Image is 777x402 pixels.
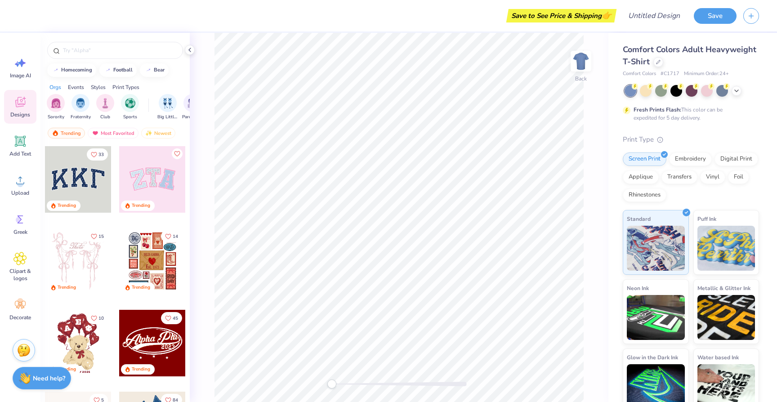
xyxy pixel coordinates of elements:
span: Add Text [9,150,31,157]
span: Big Little Reveal [157,114,178,121]
img: Sorority Image [51,98,61,108]
span: Clipart & logos [5,268,35,282]
button: filter button [121,94,139,121]
span: Comfort Colors [623,70,656,78]
img: Sports Image [125,98,135,108]
div: Applique [623,170,659,184]
span: Comfort Colors Adult Heavyweight T-Shirt [623,44,756,67]
span: Glow in the Dark Ink [627,353,678,362]
div: Trending [58,366,76,373]
button: Like [172,148,183,159]
div: Trending [132,202,150,209]
span: Image AI [10,72,31,79]
div: Orgs [49,83,61,91]
div: Trending [58,284,76,291]
img: Metallic & Glitter Ink [697,295,755,340]
span: 15 [98,234,104,239]
div: filter for Big Little Reveal [157,94,178,121]
div: Save to See Price & Shipping [509,9,614,22]
button: filter button [47,94,65,121]
button: filter button [71,94,91,121]
img: newest.gif [145,130,152,136]
div: Foil [728,170,749,184]
span: Neon Ink [627,283,649,293]
button: Like [161,312,182,324]
div: Digital Print [714,152,758,166]
div: Screen Print [623,152,666,166]
span: Minimum Order: 24 + [684,70,729,78]
span: Designs [10,111,30,118]
div: filter for Club [96,94,114,121]
img: Club Image [100,98,110,108]
div: Styles [91,83,106,91]
button: bear [140,63,169,77]
div: filter for Sports [121,94,139,121]
div: homecoming [61,67,92,72]
span: Fraternity [71,114,91,121]
button: Like [87,230,108,242]
img: trend_line.gif [52,67,59,73]
img: Fraternity Image [76,98,85,108]
span: Club [100,114,110,121]
input: Untitled Design [621,7,687,25]
div: Accessibility label [327,380,336,389]
span: Upload [11,189,29,197]
strong: Fresh Prints Flash: [634,106,681,113]
button: filter button [157,94,178,121]
div: Print Types [112,83,139,91]
span: 👉 [602,10,612,21]
div: filter for Sorority [47,94,65,121]
div: Trending [48,128,85,138]
span: 33 [98,152,104,157]
img: Standard [627,226,685,271]
img: trending.gif [52,130,59,136]
div: Trending [132,284,150,291]
button: filter button [96,94,114,121]
div: Back [575,75,587,83]
div: This color can be expedited for 5 day delivery. [634,106,744,122]
span: Water based Ink [697,353,739,362]
div: Print Type [623,134,759,145]
span: 45 [173,316,178,321]
span: Puff Ink [697,214,716,223]
div: Embroidery [669,152,712,166]
strong: Need help? [33,374,65,383]
img: Parent's Weekend Image [188,98,198,108]
input: Try "Alpha" [62,46,177,55]
button: filter button [182,94,203,121]
div: Events [68,83,84,91]
img: Neon Ink [627,295,685,340]
button: Like [87,148,108,161]
img: Puff Ink [697,226,755,271]
span: Metallic & Glitter Ink [697,283,750,293]
div: Trending [132,366,150,373]
span: Parent's Weekend [182,114,203,121]
span: Sports [123,114,137,121]
span: Sorority [48,114,64,121]
div: football [113,67,133,72]
span: Greek [13,228,27,236]
div: Vinyl [700,170,725,184]
button: Like [161,230,182,242]
button: Save [694,8,737,24]
span: 10 [98,316,104,321]
div: Transfers [661,170,697,184]
div: Trending [58,202,76,209]
span: Standard [627,214,651,223]
div: Newest [141,128,175,138]
div: Rhinestones [623,188,666,202]
span: # C1717 [661,70,679,78]
img: Big Little Reveal Image [163,98,173,108]
div: filter for Parent's Weekend [182,94,203,121]
img: trend_line.gif [104,67,112,73]
img: Back [572,52,590,70]
div: Most Favorited [88,128,138,138]
img: trend_line.gif [145,67,152,73]
button: homecoming [47,63,96,77]
div: filter for Fraternity [71,94,91,121]
button: Like [87,312,108,324]
img: most_fav.gif [92,130,99,136]
button: football [99,63,137,77]
span: Decorate [9,314,31,321]
span: 14 [173,234,178,239]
